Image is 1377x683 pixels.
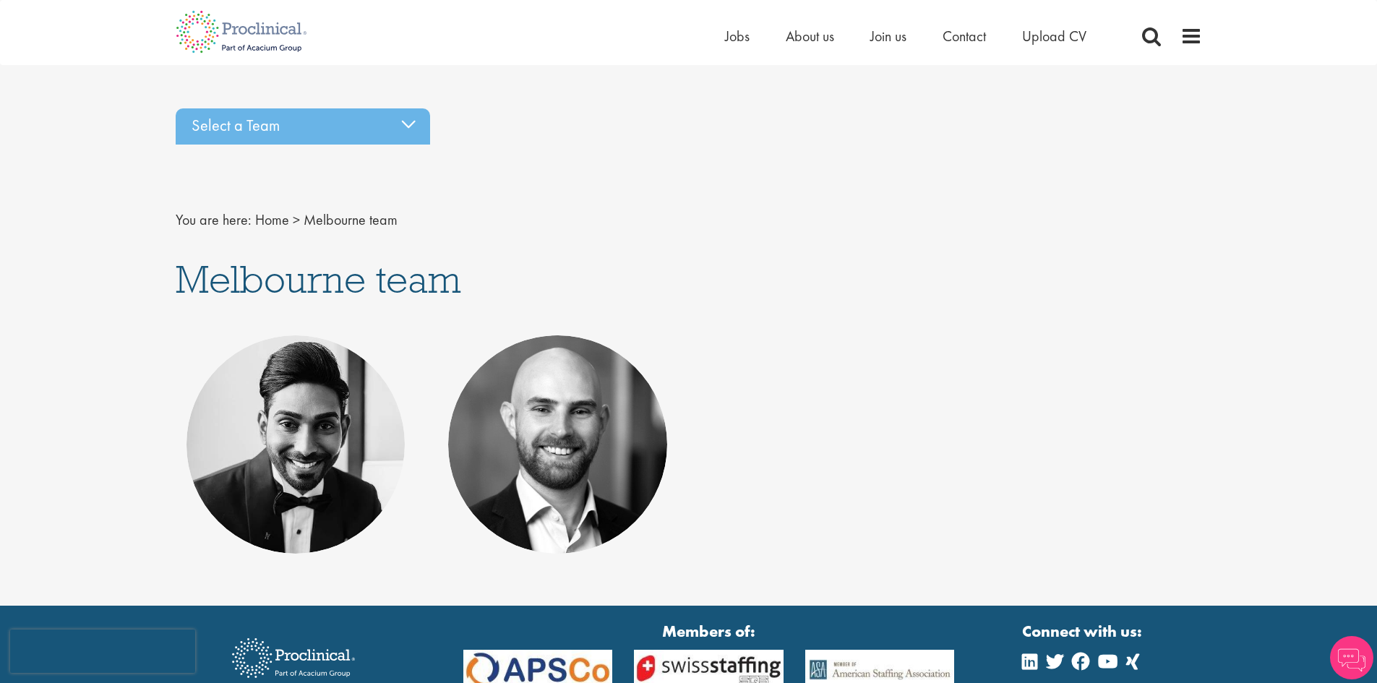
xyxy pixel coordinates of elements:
iframe: reCAPTCHA [10,630,195,673]
a: breadcrumb link [255,210,289,229]
span: > [293,210,300,229]
a: About us [786,27,834,46]
span: You are here: [176,210,252,229]
div: Select a Team [176,108,430,145]
strong: Connect with us: [1022,620,1145,643]
a: Upload CV [1022,27,1086,46]
strong: Members of: [463,620,955,643]
span: Melbourne team [176,254,461,304]
a: Join us [870,27,906,46]
a: Contact [943,27,986,46]
a: Jobs [725,27,750,46]
img: Chatbot [1330,636,1373,679]
span: Melbourne team [304,210,398,229]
